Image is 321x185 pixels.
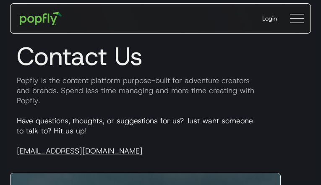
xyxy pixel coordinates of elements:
[10,41,311,71] h1: Contact Us
[10,116,311,156] p: Have questions, thoughts, or suggestions for us? Just want someone to talk to? Hit us up!
[256,8,284,29] a: Login
[10,76,311,106] p: Popfly is the content platform purpose-built for adventure creators and brands. Spend less time m...
[262,14,277,23] div: Login
[17,146,143,156] a: [EMAIL_ADDRESS][DOMAIN_NAME]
